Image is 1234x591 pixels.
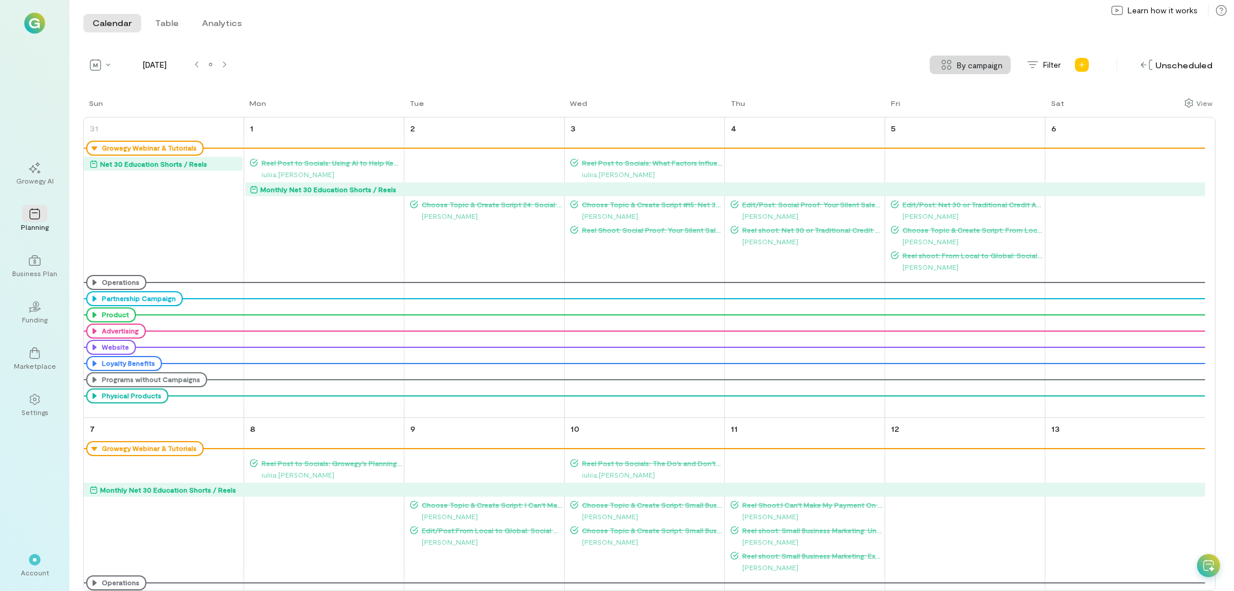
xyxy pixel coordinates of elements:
[99,326,139,336] div: Advertising
[86,441,204,456] div: Growegy Webinar & Tutorials
[258,158,403,167] span: Reel Post to Socials: Using AI to Help Keep Your Business Moving Forward
[83,97,105,117] a: Sunday
[731,536,883,548] div: [PERSON_NAME]
[193,14,251,32] button: Analytics
[731,561,883,573] div: [PERSON_NAME]
[86,275,146,290] div: Operations
[739,200,883,209] span: Edit/Post: Social Proof: Your Silent Salesperson
[1043,59,1061,71] span: Filter
[579,500,723,509] span: Choose Topic & Create Script: Small Business Marketing: Understanding Your Core Audience
[100,484,236,495] div: Monthly Net 30 Education Shorts / Reels
[1138,56,1215,74] div: Unscheduled
[99,144,197,153] div: Growegy Webinar & Tutorials
[89,98,103,108] div: Sun
[99,310,129,320] div: Product
[579,458,723,468] span: Reel Post to Socials: The Do's and Don'ts of Customer Engagement
[889,120,898,137] a: September 5, 2025
[99,359,155,368] div: Loyalty Benefits
[86,575,146,590] div: Operations
[1045,97,1067,117] a: Saturday
[731,236,883,247] div: [PERSON_NAME]
[99,391,161,401] div: Physical Products
[1128,5,1198,16] span: Learn how it works
[14,384,56,426] a: Settings
[404,118,565,418] td: September 2, 2025
[568,420,581,437] a: September 10, 2025
[418,200,563,209] span: Choose Topic & Create Script 24: Social Proof: Your Silent Salesperson
[86,307,136,322] div: Product
[410,536,563,548] div: [PERSON_NAME]
[885,97,903,117] a: Friday
[119,59,190,71] span: [DATE]
[570,168,723,180] div: iuliia.[PERSON_NAME]
[14,292,56,333] a: Funding
[260,183,396,195] div: Monthly Net 30 Education Shorts / Reels
[568,120,578,137] a: September 3, 2025
[86,291,183,306] div: Partnership Campaign
[250,168,403,180] div: iuliia.[PERSON_NAME]
[579,200,723,209] span: Choose Topic & Create Script #15: Net 30 or Traditional Credit Accounts: What’s Best for Business?
[564,97,590,117] a: Wednesday
[244,118,404,418] td: September 1, 2025
[725,97,747,117] a: Thursday
[14,153,56,194] a: Growegy AI
[728,120,739,137] a: September 4, 2025
[408,420,418,437] a: September 9, 2025
[100,158,207,170] div: Net 30 Education Shorts / Reels
[570,98,587,108] div: Wed
[410,511,563,522] div: [PERSON_NAME]
[12,269,57,278] div: Business Plan
[579,526,723,535] span: Choose Topic & Create Script: Small Business Marketing: Expanding Your Reach with Additional Audi...
[1049,120,1059,137] a: September 6, 2025
[21,408,49,417] div: Settings
[739,500,883,509] span: Reel Shoot:I Can't Make My Payment On Time, What Now?
[86,372,207,387] div: Programs without Campaigns
[14,361,56,370] div: Marketplace
[418,526,563,535] span: Edit/Post:From Local to Global: Social Media Mastery for Small Business Owners
[891,236,1044,247] div: [PERSON_NAME]
[899,200,1044,209] span: Edit/Post: Net 30 or Traditional Credit Accounts: What’s Best for Business?
[724,118,885,418] td: September 4, 2025
[86,324,146,339] div: Advertising
[570,469,723,480] div: iuliia.[PERSON_NAME]
[99,278,139,287] div: Operations
[1196,98,1213,108] div: View
[250,469,403,480] div: iuliia.[PERSON_NAME]
[731,210,883,222] div: [PERSON_NAME]
[410,98,424,108] div: Tue
[14,245,56,287] a: Business Plan
[570,536,723,548] div: [PERSON_NAME]
[565,118,725,418] td: September 3, 2025
[889,420,901,437] a: September 12, 2025
[99,343,129,352] div: Website
[739,225,883,234] span: Reel shoot: Net 30 or Traditional Credit Accounts: What’s Best for Business?
[21,222,49,232] div: Planning
[891,261,1044,273] div: [PERSON_NAME]
[404,97,426,117] a: Tuesday
[731,98,745,108] div: Thu
[86,388,168,403] div: Physical Products
[146,14,188,32] button: Table
[410,210,563,222] div: [PERSON_NAME]
[258,458,403,468] span: Reel Post to Socials: Growegy's Planning Feature - Your Business Management and Marketing Tool
[86,340,136,355] div: Website
[21,568,49,577] div: Account
[1181,95,1215,111] div: Show columns
[87,120,101,137] a: August 31, 2025
[899,225,1044,234] span: Choose Topic & Create Script: From Local to Global: Social Media Mastery for Small Business Owners
[579,158,723,167] span: Reel Post to Socials: What Factors Influence Your Business Credit Score?
[957,59,1003,71] span: By campaign
[99,578,139,588] div: Operations
[22,315,47,324] div: Funding
[87,420,97,437] a: September 7, 2025
[899,251,1044,260] span: Reel shoot: From Local to Global: Social Media Mastery for Small Business Owners
[16,176,54,185] div: Growegy AI
[14,199,56,241] a: Planning
[739,526,883,535] span: Reel shoot: Small Business Marketing: Understanding Your Core Audience
[885,118,1045,418] td: September 5, 2025
[84,118,244,418] td: August 31, 2025
[86,141,204,156] div: Growegy Webinar & Tutorials
[570,511,723,522] div: [PERSON_NAME]
[418,500,563,509] span: Choose Topic & Create Script: I Can't Make My Payment On Time, What Now?
[248,120,256,137] a: September 1, 2025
